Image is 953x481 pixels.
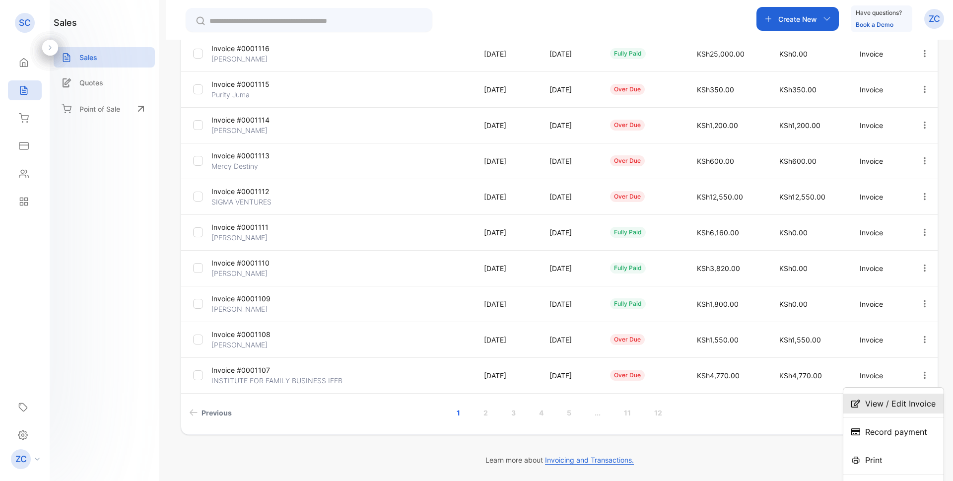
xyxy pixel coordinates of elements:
[865,398,936,410] span: View / Edit Invoice
[779,121,820,130] span: KSh1,200.00
[484,49,529,59] p: [DATE]
[860,263,899,274] p: Invoice
[211,304,298,314] p: [PERSON_NAME]
[484,156,529,166] p: [DATE]
[610,191,645,202] div: over due
[211,222,298,232] p: Invoice #0001111
[924,7,944,31] button: ZC
[779,228,808,237] span: KSh0.00
[484,120,529,131] p: [DATE]
[211,89,298,100] p: Purity Juma
[610,155,645,166] div: over due
[445,404,472,422] a: Page 1 is your current page
[79,104,120,114] p: Point of Sale
[929,12,940,25] p: ZC
[484,263,529,274] p: [DATE]
[860,156,899,166] p: Invoice
[549,84,590,95] p: [DATE]
[549,299,590,309] p: [DATE]
[865,426,927,438] span: Record payment
[211,150,298,161] p: Invoice #0001113
[484,370,529,381] p: [DATE]
[779,371,822,380] span: KSh4,770.00
[15,453,27,466] p: ZC
[211,43,298,54] p: Invoice #0001116
[79,77,103,88] p: Quotes
[181,404,938,422] ul: Pagination
[499,404,528,422] a: Page 3
[779,300,808,308] span: KSh0.00
[211,365,298,375] p: Invoice #0001107
[527,404,555,422] a: Page 4
[779,85,817,94] span: KSh350.00
[472,404,500,422] a: Page 2
[697,228,739,237] span: KSh6,160.00
[865,454,883,466] span: Print
[778,14,817,24] p: Create New
[484,299,529,309] p: [DATE]
[610,120,645,131] div: over due
[211,125,298,136] p: [PERSON_NAME]
[555,404,583,422] a: Page 5
[779,157,817,165] span: KSh600.00
[202,408,232,418] span: Previous
[860,335,899,345] p: Invoice
[697,157,734,165] span: KSh600.00
[549,156,590,166] p: [DATE]
[211,232,298,243] p: [PERSON_NAME]
[860,192,899,202] p: Invoice
[610,84,645,95] div: over due
[860,227,899,238] p: Invoice
[860,299,899,309] p: Invoice
[211,340,298,350] p: [PERSON_NAME]
[697,300,739,308] span: KSh1,800.00
[549,192,590,202] p: [DATE]
[610,48,646,59] div: fully paid
[484,335,529,345] p: [DATE]
[549,335,590,345] p: [DATE]
[856,21,893,28] a: Book a Demo
[697,336,739,344] span: KSh1,550.00
[79,52,97,63] p: Sales
[860,120,899,131] p: Invoice
[181,455,938,465] p: Learn more about
[697,50,745,58] span: KSh25,000.00
[612,404,643,422] a: Page 11
[211,186,298,197] p: Invoice #0001112
[211,79,298,89] p: Invoice #0001115
[856,8,902,18] p: Have questions?
[484,84,529,95] p: [DATE]
[697,193,743,201] span: KSh12,550.00
[610,227,646,238] div: fully paid
[211,329,298,340] p: Invoice #0001108
[54,72,155,93] a: Quotes
[610,334,645,345] div: over due
[697,85,734,94] span: KSh350.00
[54,16,77,29] h1: sales
[610,370,645,381] div: over due
[211,197,298,207] p: SIGMA VENTURES
[211,54,298,64] p: [PERSON_NAME]
[549,227,590,238] p: [DATE]
[610,263,646,274] div: fully paid
[211,161,298,171] p: Mercy Destiny
[484,227,529,238] p: [DATE]
[211,115,298,125] p: Invoice #0001114
[860,49,899,59] p: Invoice
[19,16,31,29] p: SC
[779,264,808,273] span: KSh0.00
[211,375,342,386] p: INSTITUTE FOR FAMILY BUSINESS IFFB
[756,7,839,31] button: Create New
[779,193,825,201] span: KSh12,550.00
[697,121,738,130] span: KSh1,200.00
[697,264,740,273] span: KSh3,820.00
[54,47,155,68] a: Sales
[484,192,529,202] p: [DATE]
[549,370,590,381] p: [DATE]
[211,268,298,278] p: [PERSON_NAME]
[860,370,899,381] p: Invoice
[211,258,298,268] p: Invoice #0001110
[779,336,821,344] span: KSh1,550.00
[549,120,590,131] p: [DATE]
[549,263,590,274] p: [DATE]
